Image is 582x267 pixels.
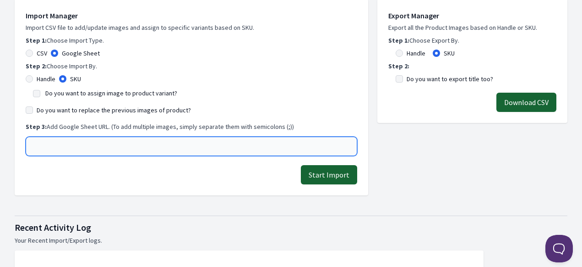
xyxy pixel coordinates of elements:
label: SKU [444,49,455,58]
button: Start Import [301,165,357,184]
button: Download CSV [496,93,556,112]
h1: Recent Activity Log [15,221,567,234]
b: Step 3: [26,122,47,131]
p: Your Recent Import/Export logs. [15,236,567,245]
h1: Export Manager [388,10,556,21]
p: Add Google Sheet URL. (To add multiple images, simply separate them with semicolons (;)) [26,122,357,131]
label: CSV [37,49,47,58]
b: Step 2: [26,62,47,70]
label: Google Sheet [62,49,100,58]
label: Do you want to assign image to product variant? [45,89,177,97]
b: Step 1: [388,36,409,44]
p: Import CSV file to add/update images and assign to specific variants based on SKU. [26,23,357,32]
label: Handle [407,49,425,58]
b: Step 1: [26,36,47,44]
label: SKU [70,74,81,83]
p: Choose Export By. [388,36,556,45]
iframe: Toggle Customer Support [545,235,573,262]
label: Handle [37,74,55,83]
label: Do you want to replace the previous images of product? [37,106,191,115]
p: Export all the Product Images based on Handle or SKU. [388,23,556,32]
p: Choose Import By. [26,61,357,71]
b: Step 2: [388,62,409,70]
h1: Import Manager [26,10,357,21]
p: Choose Import Type. [26,36,357,45]
label: Do you want to export title too? [407,74,493,83]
